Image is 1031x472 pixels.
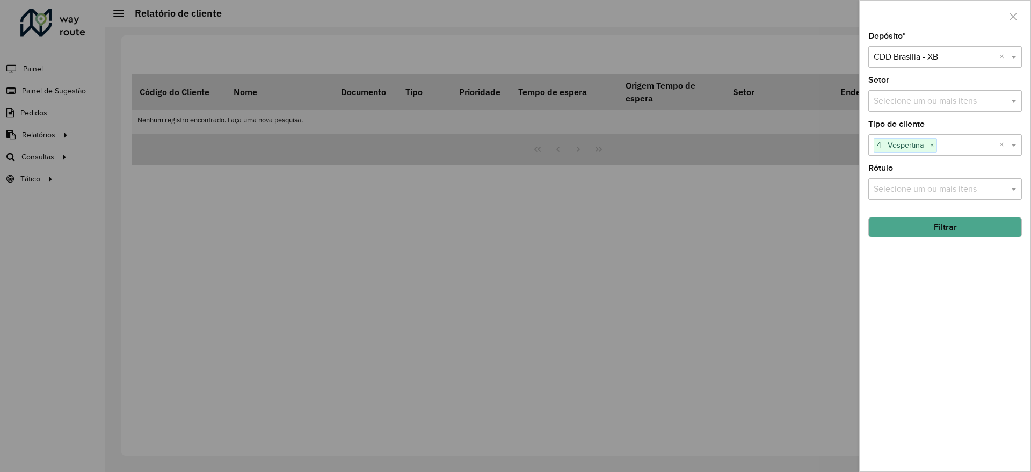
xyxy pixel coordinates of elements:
label: Depósito [868,30,906,42]
label: Tipo de cliente [868,118,925,130]
label: Setor [868,74,889,86]
button: Filtrar [868,217,1022,237]
span: × [927,139,936,152]
span: Clear all [999,50,1008,63]
label: Rótulo [868,162,893,175]
span: 4 - Vespertina [874,139,927,151]
span: Clear all [999,139,1008,151]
